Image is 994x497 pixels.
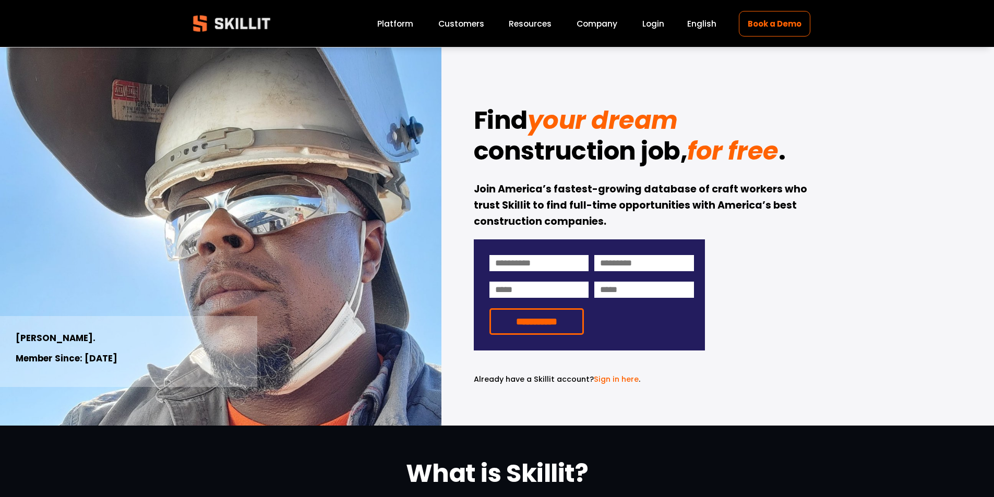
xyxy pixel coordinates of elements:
[16,352,117,365] strong: Member Since: [DATE]
[509,18,552,30] span: Resources
[509,17,552,31] a: folder dropdown
[474,182,809,228] strong: Join America’s fastest-growing database of craft workers who trust Skillit to find full-time oppo...
[528,103,678,138] em: your dream
[438,17,484,31] a: Customers
[642,17,664,31] a: Login
[474,103,528,138] strong: Find
[474,373,705,385] p: .
[779,134,786,168] strong: .
[406,456,588,491] strong: What is Skillit?
[474,374,594,384] span: Already have a Skillit account?
[739,11,810,37] a: Book a Demo
[16,332,95,344] strong: [PERSON_NAME].
[594,374,639,384] a: Sign in here
[687,17,716,31] div: language picker
[474,134,688,168] strong: construction job,
[184,8,279,39] img: Skillit
[577,17,617,31] a: Company
[687,18,716,30] span: English
[377,17,413,31] a: Platform
[687,134,778,168] em: for free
